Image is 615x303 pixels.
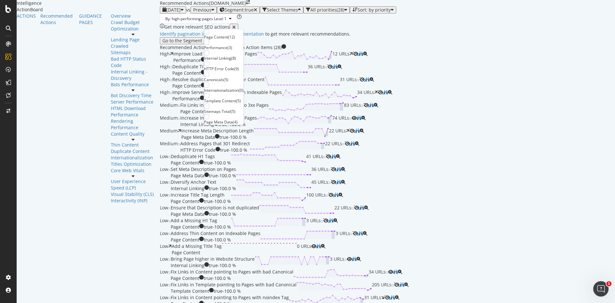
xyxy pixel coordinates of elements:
[339,193,343,197] div: magnifying-glass-plus
[79,13,106,26] a: GUIDANCE PAGES
[327,64,333,69] div: eye-slash
[178,118,180,120] img: Equal
[111,191,155,198] div: Visual Stability (CLS)
[330,256,344,269] span: 3 URLs
[209,262,236,269] div: true - 100.0 %
[111,198,155,204] div: Interactivity (INP)
[181,128,254,134] div: Increase Meta Description Length
[168,272,171,274] img: Equal
[214,288,241,294] div: true - 100.0 %
[388,90,392,95] div: magnifying-glass-plus
[170,79,172,81] img: Equal
[363,231,367,236] div: magnifying-glass-plus
[160,282,168,288] span: Low
[391,284,394,286] img: Equal
[209,185,236,192] div: true - 100.0 %
[328,169,331,171] img: Equal
[160,51,170,57] span: High
[239,88,243,93] div: ( 0 )
[400,282,404,288] a: binoculars
[357,7,391,13] div: Sort: by priority
[172,249,200,256] div: Page Content
[171,282,297,288] div: Fix Links in Template pointing to Pages with bad Canonical
[341,167,346,172] div: magnifying-glass-plus
[364,206,369,210] div: magnifying-glass-plus
[165,16,226,21] span: By: high-performing-pages Level 1
[372,282,391,294] span: 205 URLs
[160,89,170,95] span: High
[160,205,168,211] span: Low
[225,7,254,13] span: Segment: true
[355,141,359,146] div: magnifying-glass-plus
[166,7,181,13] span: 2025 Sep. 14th
[369,103,374,107] div: binoculars
[204,88,239,93] div: Internationalization
[172,83,201,89] div: Page Content
[111,178,155,185] div: User Experience
[394,282,400,287] div: eye-slash
[171,185,204,192] div: Internal Linking
[40,13,75,26] a: Recommended Actions
[267,7,298,13] div: Select Themes
[160,294,168,300] span: Low
[111,118,155,131] div: Rendering Performance
[334,192,339,198] a: binoculars
[333,64,338,69] div: binoculars
[332,154,336,159] div: binoculars
[398,270,402,274] div: magnifying-glass-plus
[111,142,155,148] a: Thin Content
[111,92,155,99] a: Bot Discovery Time
[180,147,216,153] div: HTTP Error Code
[191,6,217,13] button: Previous
[337,7,344,13] div: ( 28 )
[173,51,257,57] div: Improve Load Time on Indexable Pages
[160,44,229,51] div: Recommended Action Items (23)
[369,269,386,282] span: 34 URLs
[357,79,359,81] img: Equal
[337,166,341,172] a: binoculars
[171,269,293,275] div: Fix Links in Content pointing to Pages with bad Canonical
[350,141,355,146] div: binoculars
[111,13,155,19] div: Overview
[334,205,351,217] span: 22 URLs
[357,257,361,261] div: magnifying-glass-plus
[171,160,199,166] div: Page Content
[388,270,393,274] div: eye
[234,66,239,72] div: ( 9 )
[354,206,360,210] div: eye-slash
[351,207,354,209] img: Equal
[390,294,395,300] a: binoculars
[217,6,260,13] button: Segment:true
[180,140,250,147] div: Address Pages that 301 Redirect
[171,166,236,173] div: Set Meta Description on Pages
[359,51,363,57] a: binoculars
[160,102,178,108] span: Medium
[393,269,398,275] a: binoculars
[336,230,350,243] span: 3 URLs
[606,281,611,286] span: 1
[358,230,363,236] a: binoculars
[360,205,364,211] a: binoculars
[321,220,323,222] img: Equal
[329,128,346,140] span: 22 URLs
[172,63,220,70] div: Deduplicate Title Tags
[171,237,199,243] div: Page Content
[111,37,155,49] a: Landing Page Crawled
[168,284,171,286] img: Equal
[160,192,168,198] span: Low
[336,154,340,159] div: magnifying-glass-plus
[111,69,155,81] a: Internal Linking - Discovery
[328,182,331,184] img: Equal
[171,205,259,211] div: Ensure that Description is not duplicated
[171,198,199,205] div: Page Content
[160,256,168,262] span: Low
[204,45,227,50] div: Performance
[311,166,328,179] span: 36 URLs
[204,34,228,40] div: Page Content
[193,7,211,13] span: Previous
[340,76,357,89] span: 31 URLs
[350,233,353,235] img: Equal
[111,81,155,88] div: Bots Performance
